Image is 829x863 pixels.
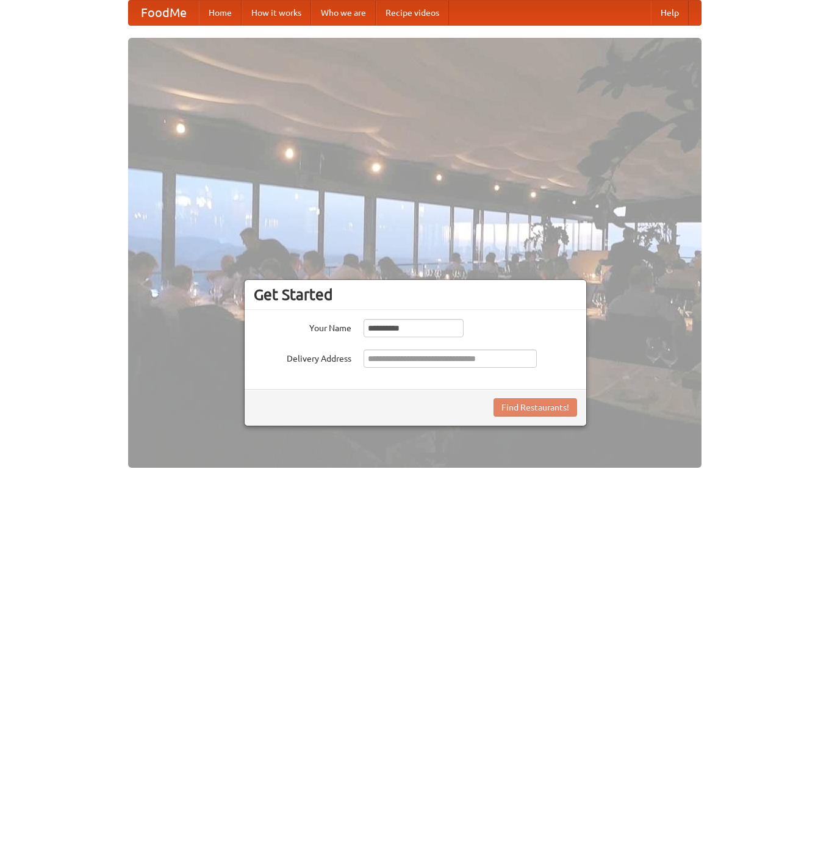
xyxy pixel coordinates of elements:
[254,285,577,304] h3: Get Started
[129,1,199,25] a: FoodMe
[242,1,311,25] a: How it works
[376,1,449,25] a: Recipe videos
[254,319,351,334] label: Your Name
[254,349,351,365] label: Delivery Address
[493,398,577,417] button: Find Restaurants!
[651,1,689,25] a: Help
[199,1,242,25] a: Home
[311,1,376,25] a: Who we are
